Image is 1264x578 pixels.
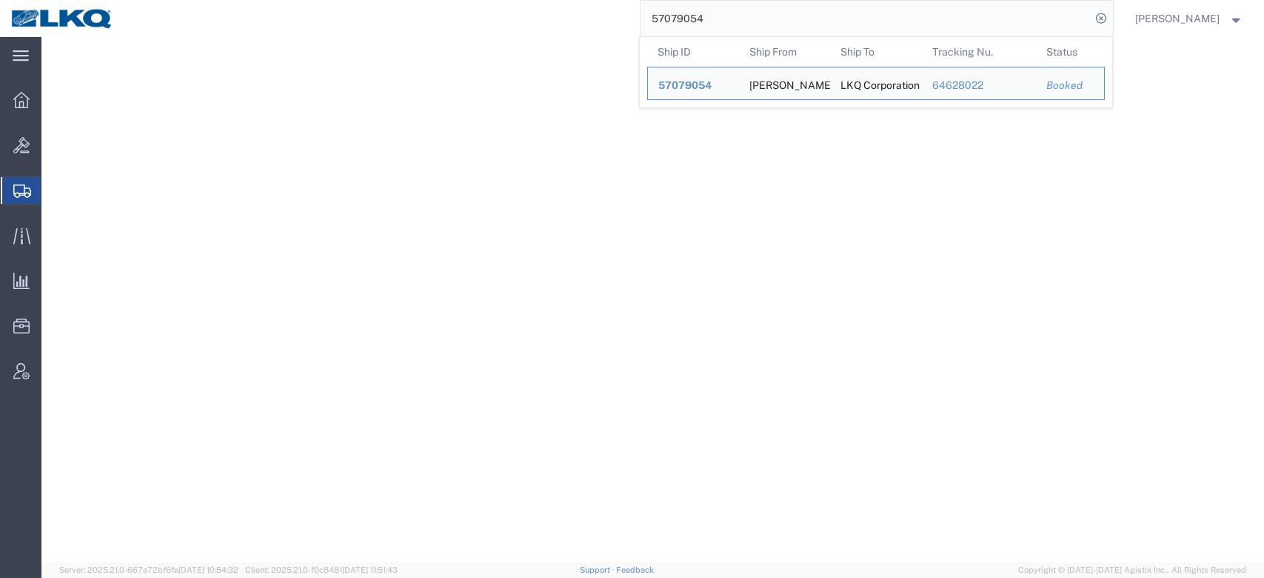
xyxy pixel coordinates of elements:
[932,78,1026,93] div: 64628022
[658,78,729,93] div: 57079054
[641,1,1091,36] input: Search for shipment number, reference number
[840,67,912,99] div: LKQ Corporation
[10,7,114,30] img: logo
[616,565,654,574] a: Feedback
[647,37,739,67] th: Ship ID
[580,565,617,574] a: Support
[1135,10,1220,27] span: Matt Harvey
[342,565,398,574] span: [DATE] 11:51:43
[749,67,820,99] div: Marion Welch Packaging
[1134,10,1244,27] button: [PERSON_NAME]
[59,565,238,574] span: Server: 2025.21.0-667a72bf6fa
[41,37,1264,562] iframe: FS Legacy Container
[658,79,712,91] span: 57079054
[647,37,1112,107] table: Search Results
[1036,37,1105,67] th: Status
[245,565,398,574] span: Client: 2025.21.0-f0c8481
[178,565,238,574] span: [DATE] 10:54:32
[1046,78,1094,93] div: Booked
[921,37,1036,67] th: Tracking Nu.
[1018,564,1246,577] span: Copyright © [DATE]-[DATE] Agistix Inc., All Rights Reserved
[830,37,922,67] th: Ship To
[738,37,830,67] th: Ship From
